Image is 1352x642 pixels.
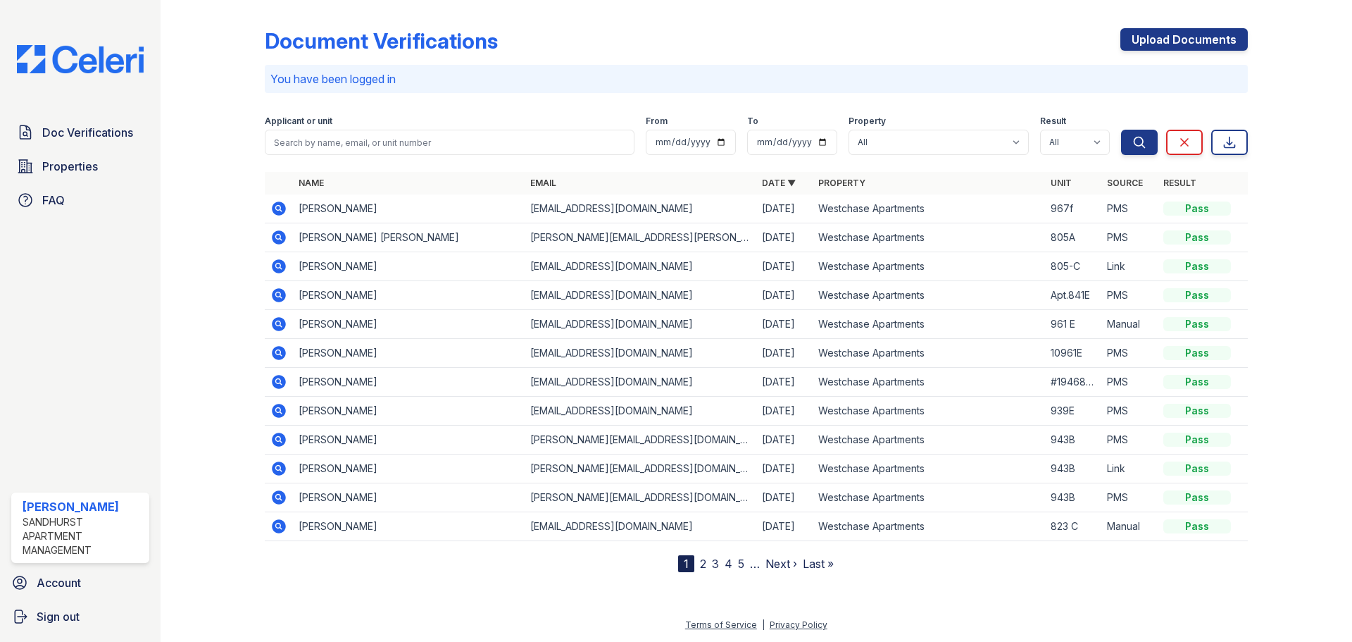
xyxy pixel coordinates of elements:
td: Westchase Apartments [813,483,1044,512]
td: [PERSON_NAME] [293,368,525,397]
td: [EMAIL_ADDRESS][DOMAIN_NAME] [525,281,756,310]
td: 967f [1045,195,1101,223]
td: [EMAIL_ADDRESS][DOMAIN_NAME] [525,310,756,339]
a: Terms of Service [685,619,757,630]
td: [DATE] [756,281,813,310]
td: PMS [1101,368,1158,397]
td: [PERSON_NAME] [293,252,525,281]
td: Westchase Apartments [813,281,1044,310]
td: 805A [1045,223,1101,252]
td: Westchase Apartments [813,368,1044,397]
td: [PERSON_NAME] [293,455,525,483]
td: [EMAIL_ADDRESS][DOMAIN_NAME] [525,195,756,223]
a: Email [530,178,556,188]
a: Last » [803,557,834,571]
a: Upload Documents [1120,28,1248,51]
td: [DATE] [756,512,813,541]
div: | [762,619,765,630]
td: [PERSON_NAME][EMAIL_ADDRESS][DOMAIN_NAME] [525,483,756,512]
td: 10961E [1045,339,1101,368]
a: Properties [11,152,149,180]
span: Account [37,574,81,591]
input: Search by name, email, or unit number [265,130,634,155]
td: [PERSON_NAME] [293,281,525,310]
div: Pass [1163,404,1231,418]
div: 1 [678,555,694,572]
a: Property [818,178,865,188]
label: From [646,116,668,127]
td: 943B [1045,483,1101,512]
td: [EMAIL_ADDRESS][DOMAIN_NAME] [525,252,756,281]
div: Pass [1163,346,1231,360]
td: PMS [1101,195,1158,223]
td: [PERSON_NAME] [293,195,525,223]
div: [PERSON_NAME] [23,498,144,515]
span: Doc Verifications [42,124,133,141]
td: PMS [1101,339,1158,368]
td: #19468747 [1045,368,1101,397]
div: Sandhurst Apartment Management [23,515,144,557]
td: 823 C [1045,512,1101,541]
td: [PERSON_NAME] [293,483,525,512]
span: Sign out [37,608,80,625]
td: PMS [1101,426,1158,455]
td: [DATE] [756,223,813,252]
div: Document Verifications [265,28,498,54]
td: [PERSON_NAME] [293,512,525,541]
div: Pass [1163,259,1231,273]
td: Link [1101,252,1158,281]
label: Property [849,116,886,127]
td: 961 E [1045,310,1101,339]
a: Unit [1051,178,1072,188]
div: Pass [1163,433,1231,447]
td: [PERSON_NAME][EMAIL_ADDRESS][DOMAIN_NAME] [525,426,756,455]
td: Manual [1101,310,1158,339]
a: Name [299,178,324,188]
td: [EMAIL_ADDRESS][DOMAIN_NAME] [525,512,756,541]
a: Source [1107,178,1143,188]
td: [PERSON_NAME] [293,397,525,426]
td: PMS [1101,281,1158,310]
td: Westchase Apartments [813,426,1044,455]
a: FAQ [11,186,149,214]
a: Date ▼ [762,178,796,188]
div: Pass [1163,490,1231,505]
td: [PERSON_NAME] [PERSON_NAME] [293,223,525,252]
td: 943B [1045,455,1101,483]
td: [PERSON_NAME][EMAIL_ADDRESS][DOMAIN_NAME] [525,455,756,483]
td: Westchase Apartments [813,195,1044,223]
td: 939E [1045,397,1101,426]
td: [DATE] [756,252,813,281]
td: [PERSON_NAME] [293,310,525,339]
span: … [750,555,760,572]
td: [DATE] [756,310,813,339]
td: PMS [1101,223,1158,252]
span: FAQ [42,192,65,209]
td: [DATE] [756,483,813,512]
label: Result [1040,116,1066,127]
div: Pass [1163,202,1231,216]
span: Properties [42,158,98,175]
td: Westchase Apartments [813,512,1044,541]
td: Apt.841E [1045,281,1101,310]
div: Pass [1163,519,1231,533]
td: Westchase Apartments [813,310,1044,339]
td: Manual [1101,512,1158,541]
td: Westchase Apartments [813,339,1044,368]
td: [EMAIL_ADDRESS][DOMAIN_NAME] [525,339,756,368]
a: 4 [725,557,732,571]
td: [PERSON_NAME][EMAIL_ADDRESS][PERSON_NAME][DOMAIN_NAME] [525,223,756,252]
a: 3 [712,557,719,571]
a: 2 [700,557,706,571]
div: Pass [1163,317,1231,331]
td: Westchase Apartments [813,252,1044,281]
a: Next › [765,557,797,571]
a: Privacy Policy [770,619,827,630]
a: Sign out [6,603,155,631]
td: Westchase Apartments [813,455,1044,483]
td: PMS [1101,397,1158,426]
a: Result [1163,178,1196,188]
div: Pass [1163,230,1231,245]
div: Pass [1163,462,1231,476]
